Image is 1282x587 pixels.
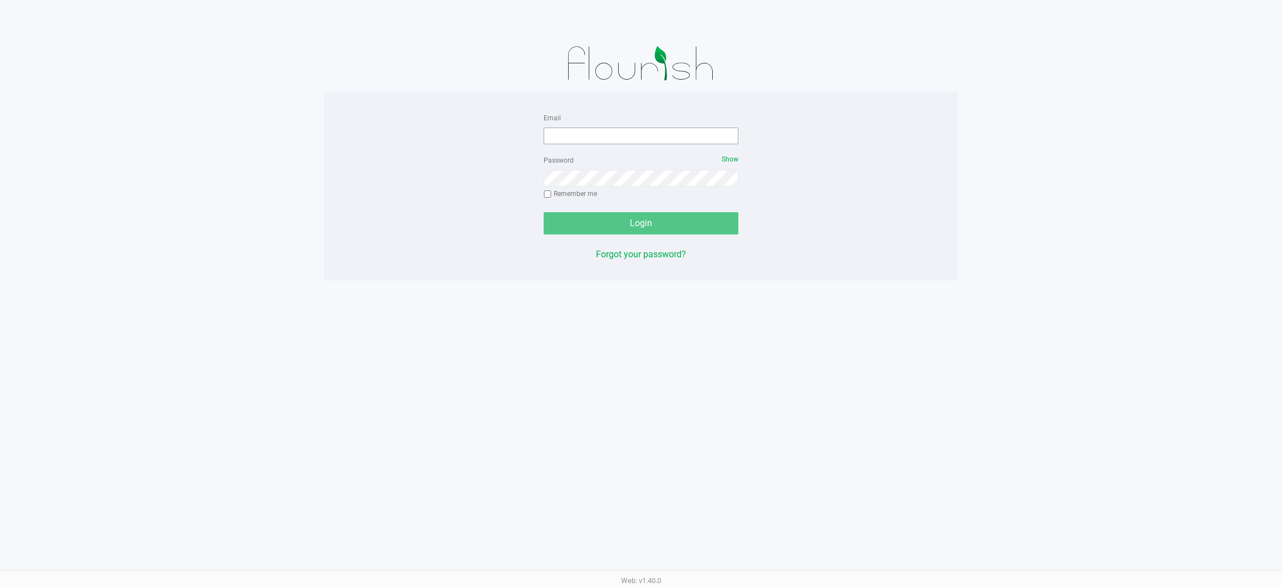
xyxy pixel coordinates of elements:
input: Remember me [544,190,551,198]
label: Remember me [544,189,597,199]
button: Forgot your password? [596,248,686,261]
label: Email [544,113,561,123]
span: Web: v1.40.0 [621,576,661,585]
span: Show [722,155,738,163]
label: Password [544,155,574,165]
